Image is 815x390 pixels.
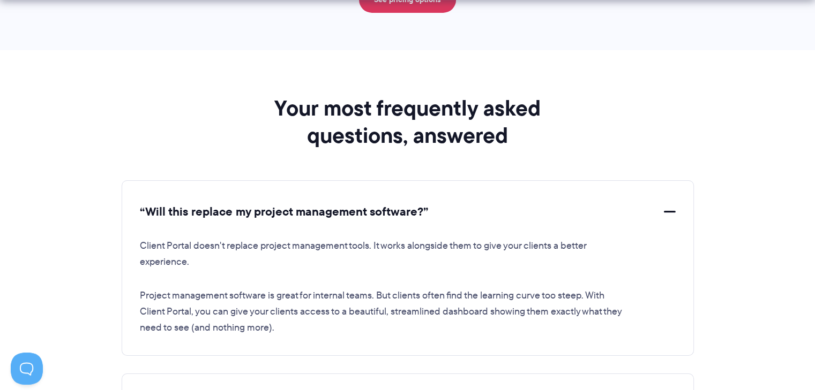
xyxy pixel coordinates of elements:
[140,238,627,270] p: Client Portal doesn't replace project management tools. It works alongside them to give your clie...
[140,204,676,220] button: “Will this replace my project management software?”
[11,353,43,385] iframe: Toggle Customer Support
[140,288,627,336] p: Project management software is great for internal teams. But clients often find the learning curv...
[140,220,676,336] div: “Will this replace my project management software?”
[241,95,575,149] h2: Your most frequently asked questions, answered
